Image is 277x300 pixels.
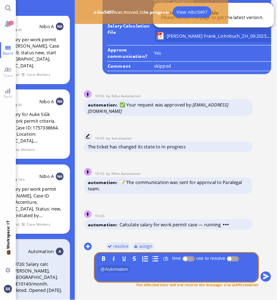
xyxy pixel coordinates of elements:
[84,133,92,141] img: Automation
[107,46,153,62] td: Approve communication?
[4,285,12,293] img: You
[95,136,106,141] span: 10:55
[223,222,225,228] span: •
[131,255,138,263] button: S
[88,143,186,150] span: The ticket has changed its state to In progress
[106,243,130,250] button: resolve
[88,179,120,186] span: automation
[112,171,141,176] span: automation@nibo.ai
[39,98,54,105] span: Nibo A
[14,27,25,32] span: 4h
[106,93,112,98] span: by
[14,177,27,182] span: 10h
[100,267,105,272] span: @
[88,179,242,192] span: 📝 The communication was sent for approval to Paralegal team.
[225,222,227,228] span: •
[94,9,114,15] b: nibo5497
[84,169,92,176] img: Nibo Automation
[110,255,118,263] button: I
[100,255,108,263] button: B
[88,222,120,228] span: automation
[84,91,92,98] img: Nibo Automation
[120,222,230,228] span: Calculate salary for work permit case — running
[107,14,153,45] td: Salary Calculation File
[9,21,14,25] span: 10
[27,222,51,228] span: Case Workers
[132,243,154,250] button: assign
[56,173,64,180] img: NA
[106,171,112,176] span: by
[56,248,64,256] img: Aut
[95,171,106,176] span: 10:55
[171,256,182,261] label: time
[121,255,128,263] button: U
[227,222,230,228] span: •
[95,214,106,219] span: 10:55
[39,23,54,30] span: Nibo A
[56,23,64,30] img: NA
[2,94,14,99] span: Stats
[166,32,275,40] a: View GIESLER Frank_Lohnbuch_ZH_09.2025.pdf
[154,50,161,56] span: Yes
[98,266,130,273] span: Automation
[136,282,259,287] span: The Affected User will not receive the message. Use @AffectedUser
[112,93,141,98] span: automation@nibo.ai
[39,173,54,180] span: Nibo A
[95,93,106,98] span: 10:55
[106,136,112,141] span: by
[5,249,11,265] span: 💼 Workspace: IT
[195,256,227,261] label: use to resolve
[167,32,273,40] span: [PERSON_NAME] Frank_Lohnbuch_ZH_09.2025.pdf (56.6 kB)
[144,9,169,15] b: In progress
[173,6,212,18] a: View nibo5497
[227,256,239,261] p-inputswitch: use to resolve
[88,102,229,114] i: [EMAIL_ADDRESS][DOMAIN_NAME]
[1,51,15,56] span: Board
[1,73,15,78] span: Team
[88,102,229,114] span: ✅ Your request was approved by:
[92,9,173,15] span: was moved to .
[154,63,171,69] span: skipped
[156,32,164,40] img: GIESLER Frank_Lohnbuch_ZH_09.2025.pdf
[11,147,35,153] span: Case Workers
[28,249,54,255] span: Automation
[56,98,64,105] img: NA
[88,102,120,108] span: automation
[107,62,153,72] td: Comment
[182,256,195,261] p-inputswitch: Log time spent
[14,102,25,107] span: 5h
[27,72,51,78] span: Case Workers
[112,136,132,141] span: automation@bluelakelegal.com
